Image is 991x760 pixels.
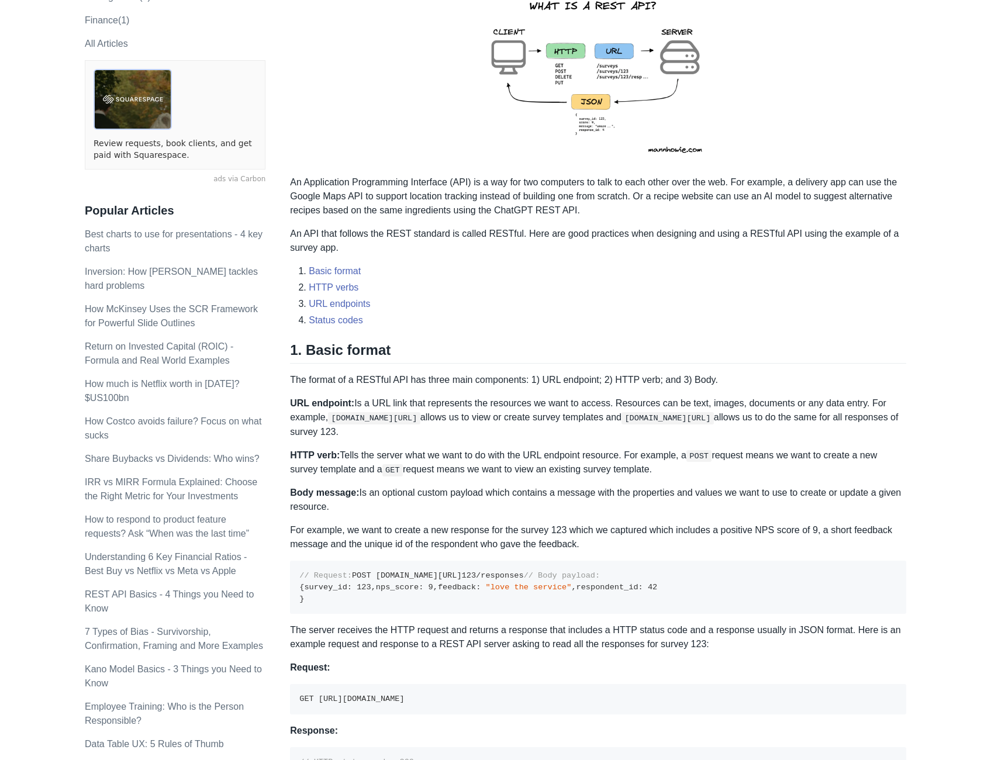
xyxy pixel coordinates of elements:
span: : [638,583,643,592]
a: IRR vs MIRR Formula Explained: Choose the Right Metric for Your Investments [85,477,257,501]
span: 123 [462,571,476,580]
a: How Costco avoids failure? Focus on what sucks [85,416,261,440]
a: 7 Types of Bias - Survivorship, Confirmation, Framing and More Examples [85,627,263,651]
code: [DOMAIN_NAME][URL] [328,412,420,424]
a: How McKinsey Uses the SCR Framework for Powerful Slide Outlines [85,304,258,328]
span: 9 [429,583,433,592]
strong: Response: [290,726,338,735]
a: Finance(1) [85,15,129,25]
span: "love the service" [486,583,572,592]
strong: URL endpoint: [290,398,354,408]
p: An Application Programming Interface (API) is a way for two computers to talk to each other over ... [290,175,906,217]
span: 123 [357,583,371,592]
a: Data Table UX: 5 Rules of Thumb [85,739,224,749]
a: All Articles [85,39,128,49]
a: Understanding 6 Key Financial Ratios - Best Buy vs Netflix vs Meta vs Apple [85,552,247,576]
p: The format of a RESTful API has three main components: 1) URL endpoint; 2) HTTP verb; and 3) Body. [290,373,906,387]
span: } [299,595,304,603]
a: Kano Model Basics - 3 Things you Need to Know [85,664,262,688]
p: Tells the server what we want to do with the URL endpoint resource. For example, a request means ... [290,448,906,477]
p: An API that follows the REST standard is called RESTful. Here are good practices when designing a... [290,227,906,255]
h2: 1. Basic format [290,341,906,364]
span: : [347,583,352,592]
a: ads via Carbon [85,174,265,185]
span: , [371,583,376,592]
span: , [571,583,576,592]
a: Inversion: How [PERSON_NAME] tackles hard problems [85,267,258,291]
strong: Body message: [290,488,359,498]
a: HTTP verbs [309,282,358,292]
span: { [299,583,304,592]
a: Employee Training: Who is the Person Responsible? [85,702,244,726]
a: How much is Netflix worth in [DATE]? $US100bn [85,379,240,403]
a: Status codes [309,315,363,325]
p: The server receives the HTTP request and returns a response that includes a HTTP status code and ... [290,623,906,651]
span: // Body payload: [524,571,600,580]
a: Basic format [309,266,361,276]
code: GET [URL][DOMAIN_NAME] [299,695,404,703]
a: How to respond to product feature requests? Ask “When was the last time” [85,514,249,538]
span: : [476,583,481,592]
strong: Request: [290,662,330,672]
h3: Popular Articles [85,203,265,218]
code: GET [382,464,403,476]
a: Share Buybacks vs Dividends: Who wins? [85,454,260,464]
p: Is an optional custom payload which contains a message with the properties and values we want to ... [290,486,906,514]
a: Return on Invested Capital (ROIC) - Formula and Real World Examples [85,341,233,365]
code: [DOMAIN_NAME][URL] [621,412,714,424]
span: , [433,583,438,592]
strong: HTTP verb: [290,450,340,460]
code: POST [DOMAIN_NAME][URL] /responses survey_id nps_score feedback respondent_id [299,571,657,603]
a: Best charts to use for presentations - 4 key charts [85,229,263,253]
a: URL endpoints [309,299,370,309]
code: POST [686,450,712,462]
span: 42 [648,583,657,592]
p: For example, we want to create a new response for the survey 123 which we captured which includes... [290,523,906,551]
span: : [419,583,423,592]
a: Review requests, book clients, and get paid with Squarespace. [94,138,257,161]
span: // Request: [299,571,352,580]
img: ads via Carbon [94,69,172,130]
p: Is a URL link that represents the resources we want to access. Resources can be text, images, doc... [290,396,906,438]
a: REST API Basics - 4 Things you Need to Know [85,589,254,613]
